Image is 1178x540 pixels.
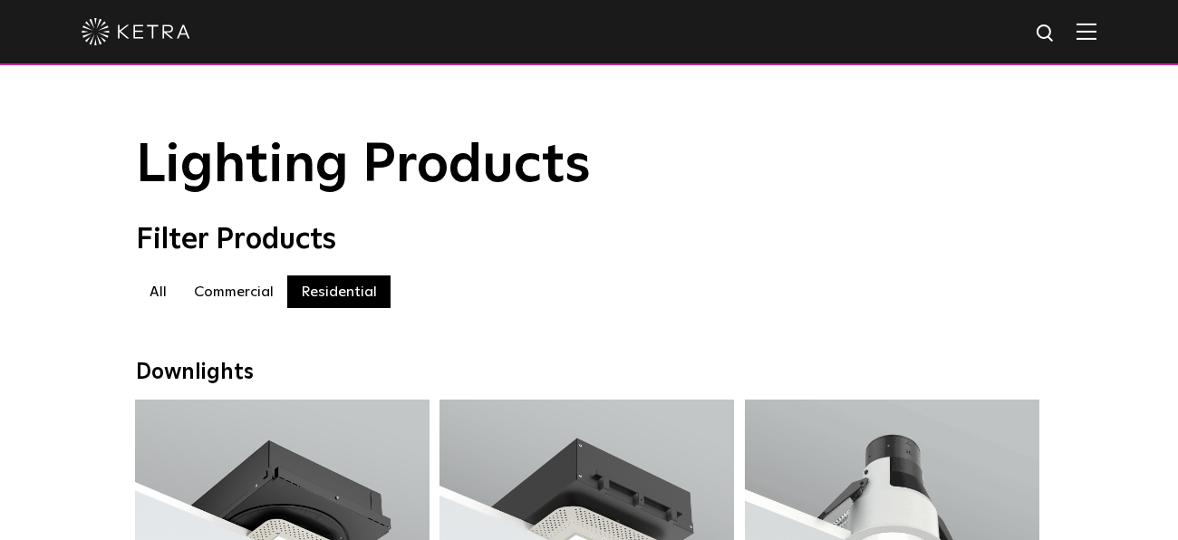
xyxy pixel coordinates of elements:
label: All [136,275,180,308]
label: Residential [287,275,391,308]
span: Lighting Products [136,139,591,193]
div: Filter Products [136,223,1042,257]
label: Commercial [180,275,287,308]
img: Hamburger%20Nav.svg [1077,23,1096,40]
img: ketra-logo-2019-white [82,18,190,45]
div: Downlights [136,360,1042,386]
img: search icon [1035,23,1057,45]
